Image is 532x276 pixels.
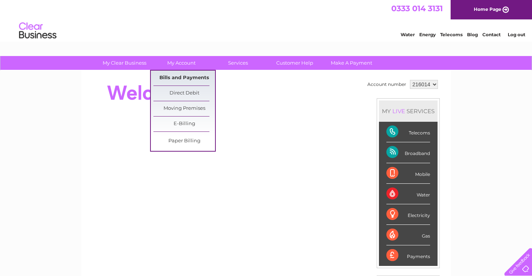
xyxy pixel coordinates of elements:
a: My Clear Business [94,56,155,70]
img: logo.png [19,19,57,42]
a: Customer Help [264,56,326,70]
div: Electricity [386,204,430,225]
a: Bills and Payments [153,71,215,86]
div: Water [386,184,430,204]
a: Make A Payment [321,56,382,70]
a: Telecoms [440,32,463,37]
div: Broadband [386,142,430,163]
a: 0333 014 3131 [391,4,443,13]
a: Moving Premises [153,101,215,116]
div: Mobile [386,163,430,184]
a: E-Billing [153,117,215,131]
a: Direct Debit [153,86,215,101]
a: Blog [467,32,478,37]
a: Water [401,32,415,37]
div: Clear Business is a trading name of Verastar Limited (registered in [GEOGRAPHIC_DATA] No. 3667643... [90,4,443,36]
td: Account number [365,78,408,91]
div: MY SERVICES [379,100,438,122]
div: Telecoms [386,122,430,142]
a: My Account [150,56,212,70]
a: Log out [508,32,525,37]
div: Payments [386,245,430,266]
a: Services [207,56,269,70]
a: Paper Billing [153,134,215,149]
a: Contact [482,32,501,37]
div: LIVE [391,108,407,115]
div: Gas [386,225,430,245]
a: Energy [419,32,436,37]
